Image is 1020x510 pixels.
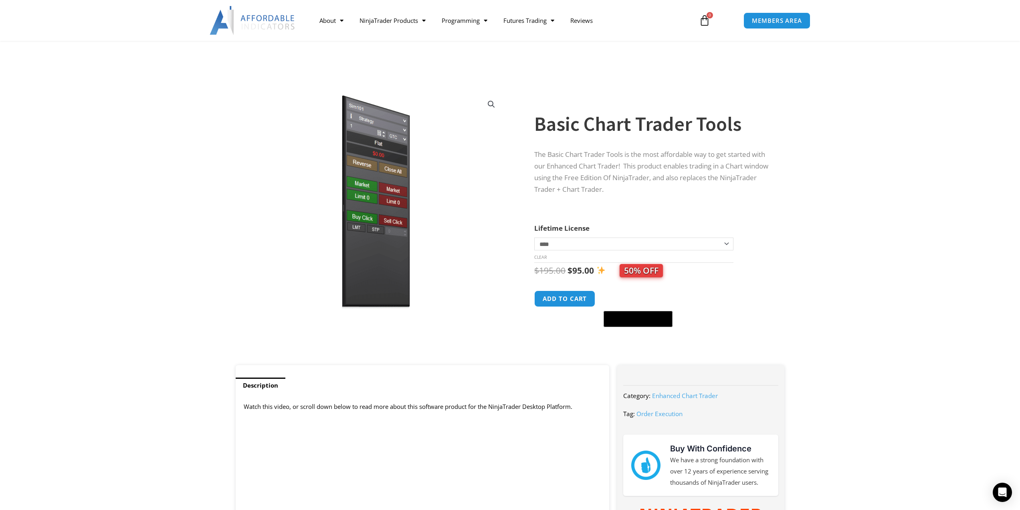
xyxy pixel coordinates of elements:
[604,311,673,327] button: Buy with GPay
[534,265,539,276] span: $
[670,455,770,488] p: We have a strong foundation with over 12 years of experience serving thousands of NinjaTrader users.
[534,149,768,195] p: The Basic Chart Trader Tools is the most affordable way to get started with our Enhanced Chart Tr...
[247,91,505,313] img: BasicTools | Affordable Indicators – NinjaTrader
[623,410,635,418] span: Tag:
[311,11,690,30] nav: Menu
[602,289,674,309] iframe: Secure express checkout frame
[620,264,663,277] span: 50% OFF
[670,443,770,455] h3: Buy With Confidence
[687,9,722,32] a: 0
[743,12,810,29] a: MEMBERS AREA
[631,451,660,480] img: mark thumbs good 43913 | Affordable Indicators – NinjaTrader
[568,265,572,276] span: $
[351,11,434,30] a: NinjaTrader Products
[993,483,1012,502] div: Open Intercom Messenger
[495,11,562,30] a: Futures Trading
[236,378,285,393] a: Description
[636,410,683,418] a: Order Execution
[597,266,605,274] img: ✨
[752,18,802,24] span: MEMBERS AREA
[623,392,650,400] span: Category:
[484,97,499,112] a: View full-screen image gallery
[534,332,768,339] iframe: PayPal Message 1
[568,265,594,276] bdi: 95.00
[244,401,602,412] p: Watch this video, or scroll down below to read more about this software product for the NinjaTrad...
[534,224,590,233] label: Lifetime License
[652,392,718,400] a: Enhanced Chart Trader
[210,6,296,35] img: LogoAI | Affordable Indicators – NinjaTrader
[707,12,713,18] span: 0
[534,265,566,276] bdi: 195.00
[534,254,547,260] a: Clear options
[534,110,768,138] h1: Basic Chart Trader Tools
[434,11,495,30] a: Programming
[534,291,595,307] button: Add to cart
[311,11,351,30] a: About
[562,11,601,30] a: Reviews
